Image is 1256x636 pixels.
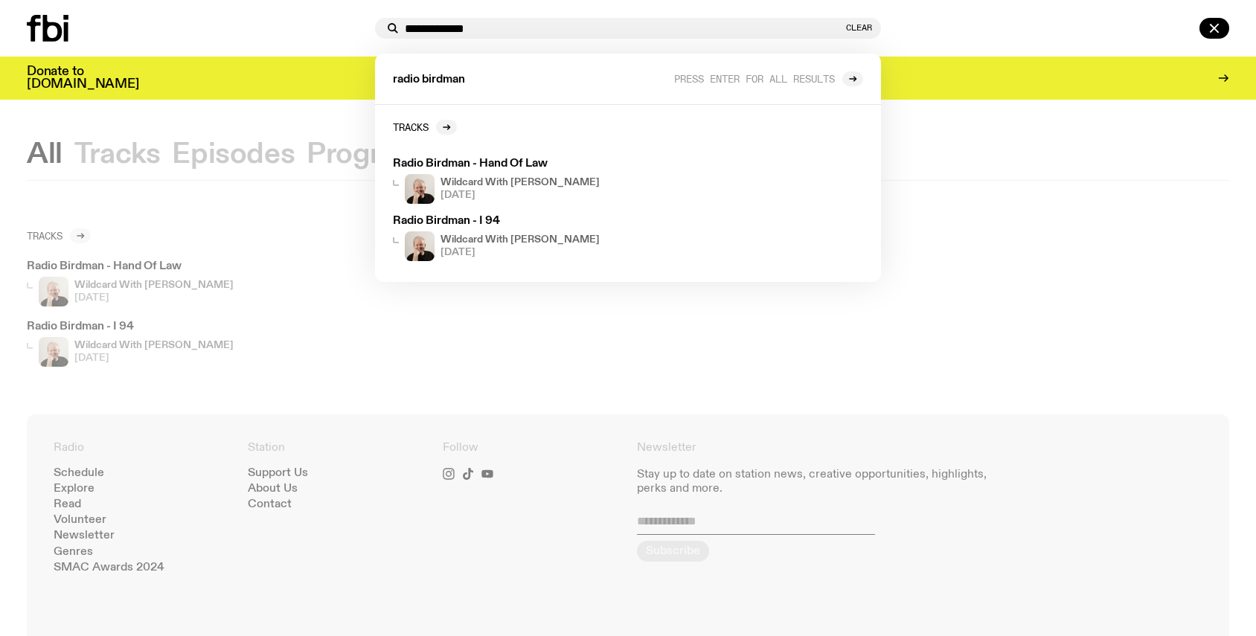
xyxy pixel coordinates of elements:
[405,231,435,261] img: Stuart is smiling charmingly, wearing a black t-shirt against a stark white background.
[846,24,872,32] button: Clear
[440,178,600,187] h4: Wildcard With [PERSON_NAME]
[405,174,435,204] img: Stuart is smiling charmingly, wearing a black t-shirt against a stark white background.
[387,152,673,210] a: Radio Birdman - Hand Of LawStuart is smiling charmingly, wearing a black t-shirt against a stark ...
[393,158,667,170] h3: Radio Birdman - Hand Of Law
[393,216,667,227] h3: Radio Birdman - I 94
[674,73,835,84] span: Press enter for all results
[393,74,465,86] span: radio birdman
[393,120,457,135] a: Tracks
[440,235,600,245] h4: Wildcard With [PERSON_NAME]
[393,121,429,132] h2: Tracks
[27,65,139,91] h3: Donate to [DOMAIN_NAME]
[387,210,673,267] a: Radio Birdman - I 94Stuart is smiling charmingly, wearing a black t-shirt against a stark white b...
[440,190,600,200] span: [DATE]
[674,71,863,86] a: Press enter for all results
[440,248,600,257] span: [DATE]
